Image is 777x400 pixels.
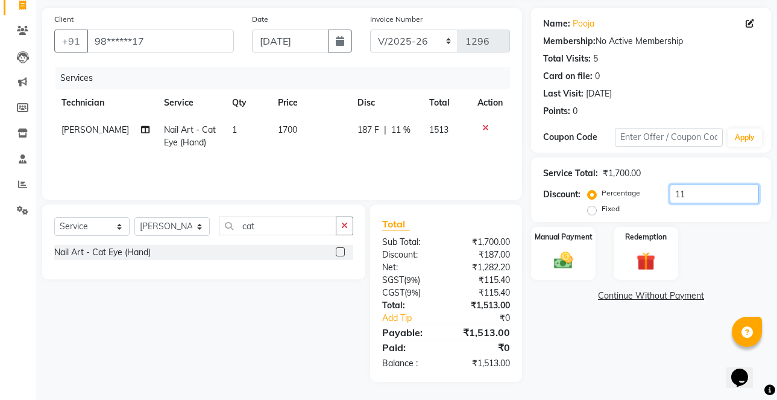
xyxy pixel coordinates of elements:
div: Coupon Code [543,131,615,144]
span: SGST [382,275,404,285]
div: Payable: [373,325,446,340]
input: Search by Name/Mobile/Email/Code [87,30,234,52]
span: 187 F [357,124,379,136]
span: Nail Art - Cat Eye (Hand) [164,124,216,148]
div: Balance : [373,357,446,370]
div: Total: [373,299,446,312]
iframe: chat widget [726,352,765,388]
input: Search or Scan [219,217,336,235]
label: Invoice Number [370,14,423,25]
label: Date [252,14,268,25]
div: ( ) [373,274,446,287]
span: 9% [406,275,418,285]
th: Qty [225,89,270,116]
span: 1513 [429,124,448,135]
div: Nail Art - Cat Eye (Hand) [54,246,151,259]
button: Apply [728,129,762,147]
div: 5 [593,52,598,65]
div: Paid: [373,340,446,355]
a: Add Tip [373,312,458,325]
label: Redemption [625,232,667,243]
span: 1700 [278,124,297,135]
th: Service [157,89,225,116]
th: Total [422,89,470,116]
span: | [384,124,386,136]
div: ₹1,700.00 [446,236,519,249]
div: Points: [543,105,570,118]
label: Manual Payment [535,232,593,243]
div: ₹1,513.00 [446,357,519,370]
div: No Active Membership [543,35,759,48]
img: _gift.svg [631,250,661,273]
div: ₹1,513.00 [446,299,519,312]
img: _cash.svg [548,250,578,271]
label: Client [54,14,74,25]
th: Price [271,89,350,116]
div: ₹1,282.20 [446,261,519,274]
div: Sub Total: [373,236,446,249]
span: CGST [382,287,404,298]
div: Net: [373,261,446,274]
label: Percentage [602,188,640,198]
div: ₹187.00 [446,249,519,261]
input: Enter Offer / Coupon Code [615,128,723,147]
div: Discount: [543,188,580,201]
th: Disc [350,89,422,116]
div: ₹115.40 [446,274,519,287]
div: Last Visit: [543,87,584,100]
span: 1 [232,124,237,135]
div: ₹115.40 [446,287,519,299]
div: Discount: [373,249,446,261]
div: Services [55,67,519,89]
th: Action [470,89,510,116]
div: ₹0 [458,312,519,325]
div: 0 [573,105,577,118]
label: Fixed [602,203,620,214]
div: Name: [543,17,570,30]
div: ₹1,700.00 [603,167,641,180]
div: ₹1,513.00 [446,325,519,340]
div: Service Total: [543,167,598,180]
span: [PERSON_NAME] [61,124,129,135]
th: Technician [54,89,157,116]
div: Card on file: [543,70,593,83]
div: [DATE] [586,87,612,100]
a: Pooja [573,17,594,30]
div: ₹0 [446,340,519,355]
div: Total Visits: [543,52,591,65]
div: Membership: [543,35,596,48]
span: 9% [407,288,418,297]
span: Total [382,218,410,230]
a: Continue Without Payment [533,290,769,302]
div: 0 [595,70,600,83]
span: 11 % [391,124,411,136]
div: ( ) [373,287,446,299]
button: +91 [54,30,88,52]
